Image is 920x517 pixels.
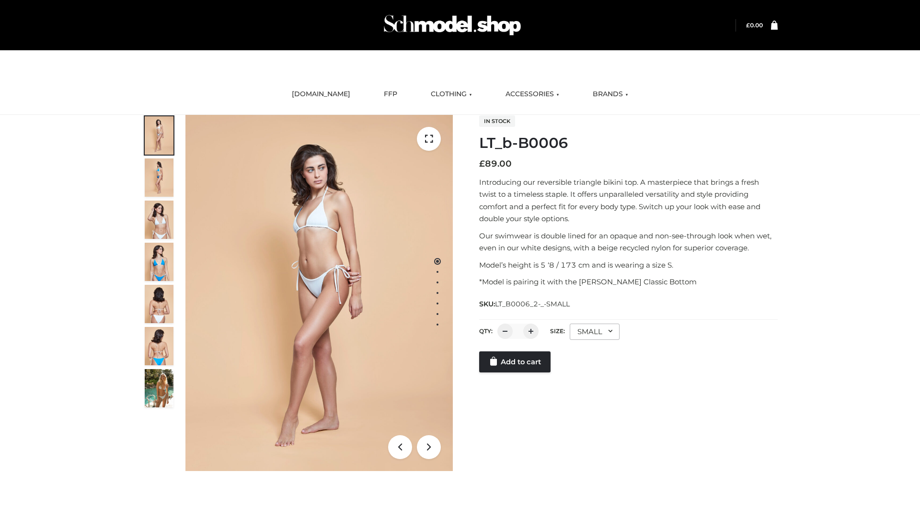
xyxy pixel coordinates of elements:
a: CLOTHING [424,84,479,105]
p: Our swimwear is double lined for an opaque and non-see-through look when wet, even in our white d... [479,230,778,254]
img: Arieltop_CloudNine_AzureSky2.jpg [145,369,173,407]
img: ArielClassicBikiniTop_CloudNine_AzureSky_OW114ECO_4-scaled.jpg [145,243,173,281]
div: SMALL [570,324,620,340]
bdi: 0.00 [746,22,763,29]
a: Add to cart [479,351,551,372]
label: Size: [550,327,565,335]
label: QTY: [479,327,493,335]
img: ArielClassicBikiniTop_CloudNine_AzureSky_OW114ECO_8-scaled.jpg [145,327,173,365]
img: ArielClassicBikiniTop_CloudNine_AzureSky_OW114ECO_1-scaled.jpg [145,116,173,155]
img: ArielClassicBikiniTop_CloudNine_AzureSky_OW114ECO_2-scaled.jpg [145,158,173,197]
img: ArielClassicBikiniTop_CloudNine_AzureSky_OW114ECO_3-scaled.jpg [145,201,173,239]
bdi: 89.00 [479,158,512,169]
span: In stock [479,115,515,127]
h1: LT_b-B0006 [479,135,778,152]
span: £ [479,158,485,169]
a: [DOMAIN_NAME] [285,84,357,105]
p: Introducing our reversible triangle bikini top. A masterpiece that brings a fresh twist to a time... [479,176,778,225]
span: LT_B0006_2-_-SMALL [495,300,570,308]
p: *Model is pairing it with the [PERSON_NAME] Classic Bottom [479,276,778,288]
img: ArielClassicBikiniTop_CloudNine_AzureSky_OW114ECO_1 [185,115,453,471]
a: BRANDS [586,84,635,105]
img: ArielClassicBikiniTop_CloudNine_AzureSky_OW114ECO_7-scaled.jpg [145,285,173,323]
span: £ [746,22,750,29]
a: ACCESSORIES [498,84,566,105]
p: Model’s height is 5 ‘8 / 173 cm and is wearing a size S. [479,259,778,271]
a: £0.00 [746,22,763,29]
span: SKU: [479,298,571,310]
img: Schmodel Admin 964 [380,6,524,44]
a: FFP [377,84,404,105]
